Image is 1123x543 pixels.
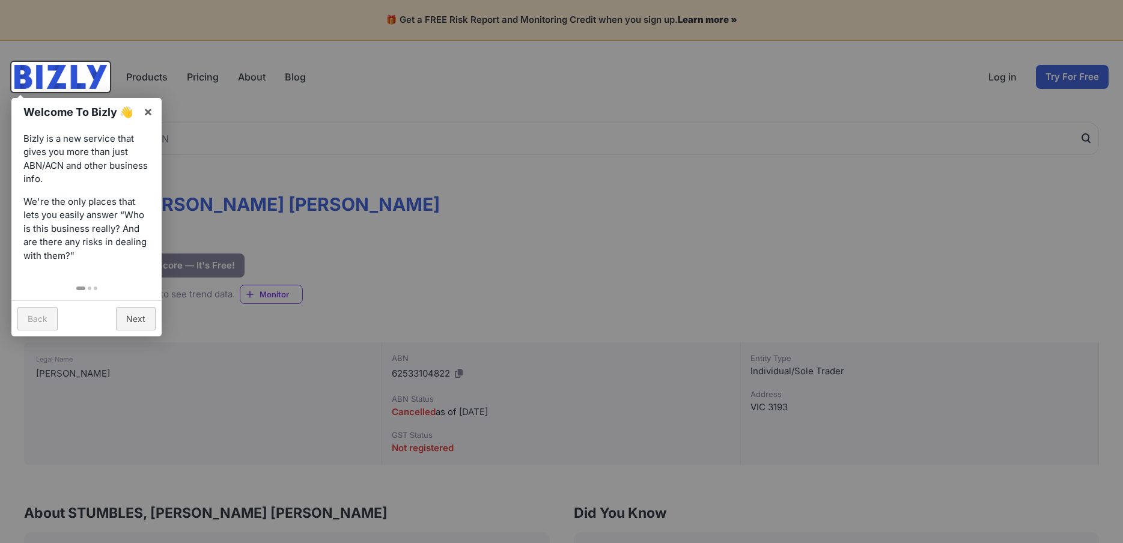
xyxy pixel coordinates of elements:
a: × [135,98,162,125]
a: Next [116,307,156,330]
p: We're the only places that lets you easily answer “Who is this business really? And are there any... [23,195,150,263]
p: Bizly is a new service that gives you more than just ABN/ACN and other business info. [23,132,150,186]
h1: Welcome To Bizly 👋 [23,104,137,120]
a: Back [17,307,58,330]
